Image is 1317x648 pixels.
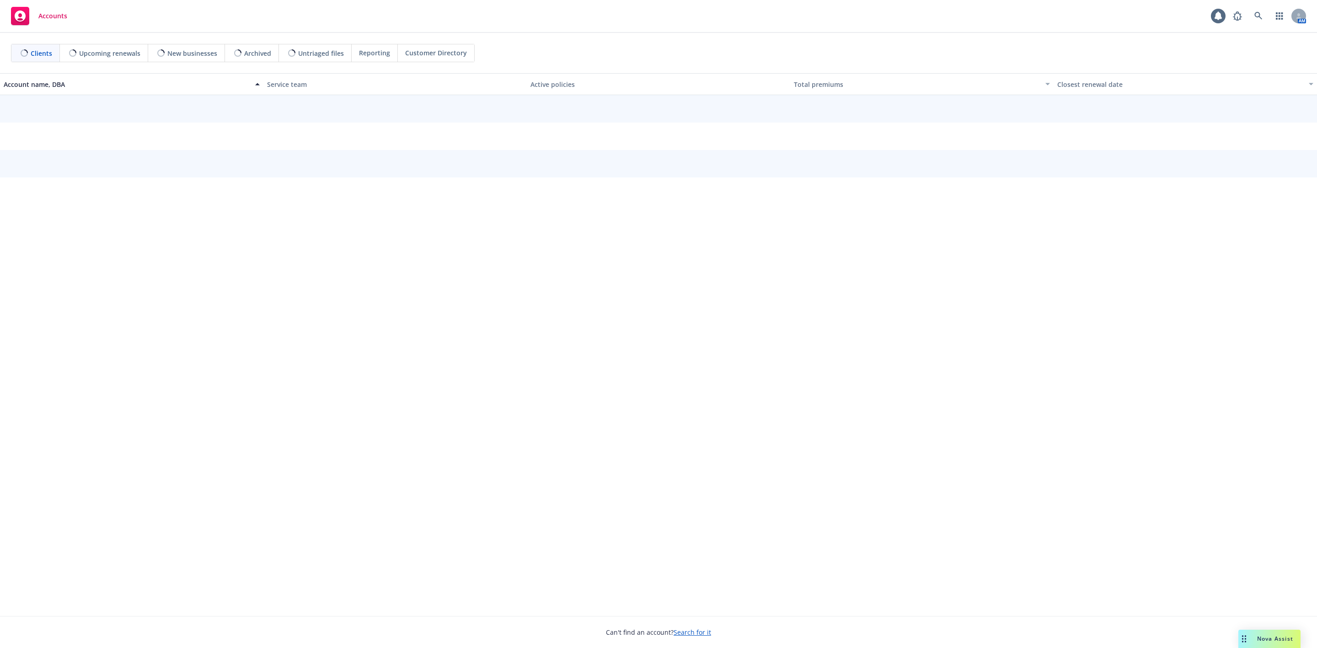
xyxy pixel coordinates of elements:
[1257,635,1293,643] span: Nova Assist
[31,48,52,58] span: Clients
[1249,7,1268,25] a: Search
[263,73,527,95] button: Service team
[405,48,467,58] span: Customer Directory
[606,627,711,637] span: Can't find an account?
[298,48,344,58] span: Untriaged files
[167,48,217,58] span: New businesses
[1270,7,1289,25] a: Switch app
[530,80,787,89] div: Active policies
[1238,630,1250,648] div: Drag to move
[359,48,390,58] span: Reporting
[38,12,67,20] span: Accounts
[244,48,271,58] span: Archived
[79,48,140,58] span: Upcoming renewals
[1228,7,1247,25] a: Report a Bug
[794,80,1040,89] div: Total premiums
[267,80,523,89] div: Service team
[4,80,250,89] div: Account name, DBA
[7,3,71,29] a: Accounts
[1057,80,1303,89] div: Closest renewal date
[527,73,790,95] button: Active policies
[674,628,711,637] a: Search for it
[790,73,1054,95] button: Total premiums
[1238,630,1301,648] button: Nova Assist
[1054,73,1317,95] button: Closest renewal date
